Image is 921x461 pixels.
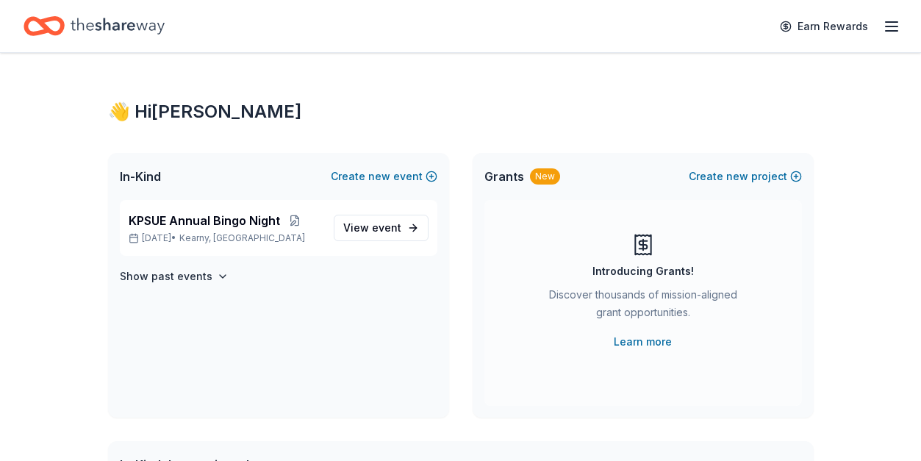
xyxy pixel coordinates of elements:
a: Earn Rewards [771,13,877,40]
span: View [343,219,401,237]
span: In-Kind [120,168,161,185]
div: 👋 Hi [PERSON_NAME] [108,100,814,124]
h4: Show past events [120,268,212,285]
span: new [368,168,390,185]
div: New [530,168,560,185]
div: Discover thousands of mission-aligned grant opportunities. [543,286,743,327]
button: Createnewproject [689,168,802,185]
span: Kearny, [GEOGRAPHIC_DATA] [179,232,305,244]
button: Createnewevent [331,168,437,185]
span: KPSUE Annual Bingo Night [129,212,280,229]
span: Grants [484,168,524,185]
span: event [372,221,401,234]
a: Learn more [614,333,672,351]
span: new [726,168,748,185]
a: View event [334,215,429,241]
a: Home [24,9,165,43]
div: Introducing Grants! [592,262,694,280]
button: Show past events [120,268,229,285]
p: [DATE] • [129,232,322,244]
